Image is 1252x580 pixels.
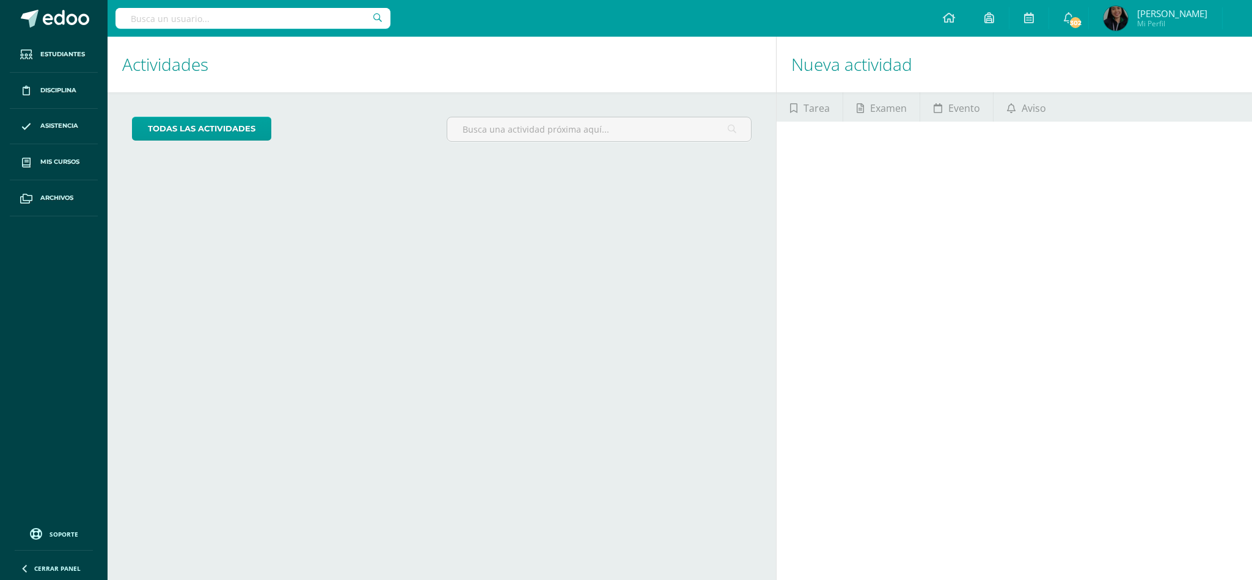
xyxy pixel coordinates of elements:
[10,109,98,145] a: Asistencia
[122,37,761,92] h1: Actividades
[948,94,980,123] span: Evento
[870,94,907,123] span: Examen
[804,94,830,123] span: Tarea
[115,8,390,29] input: Busca un usuario...
[994,92,1059,122] a: Aviso
[10,37,98,73] a: Estudiantes
[34,564,81,573] span: Cerrar panel
[10,180,98,216] a: Archivos
[1137,7,1207,20] span: [PERSON_NAME]
[1069,16,1082,29] span: 302
[132,117,271,141] a: todas las Actividades
[40,193,73,203] span: Archivos
[777,92,843,122] a: Tarea
[1104,6,1128,31] img: 05b0c392cdf5122faff8de1dd3fa3244.png
[15,525,93,541] a: Soporte
[10,73,98,109] a: Disciplina
[40,157,79,167] span: Mis cursos
[920,92,993,122] a: Evento
[49,530,78,538] span: Soporte
[40,50,85,59] span: Estudiantes
[1137,18,1207,29] span: Mi Perfil
[791,37,1237,92] h1: Nueva actividad
[843,92,920,122] a: Examen
[40,86,76,95] span: Disciplina
[40,121,78,131] span: Asistencia
[1022,94,1046,123] span: Aviso
[10,144,98,180] a: Mis cursos
[447,117,751,141] input: Busca una actividad próxima aquí...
